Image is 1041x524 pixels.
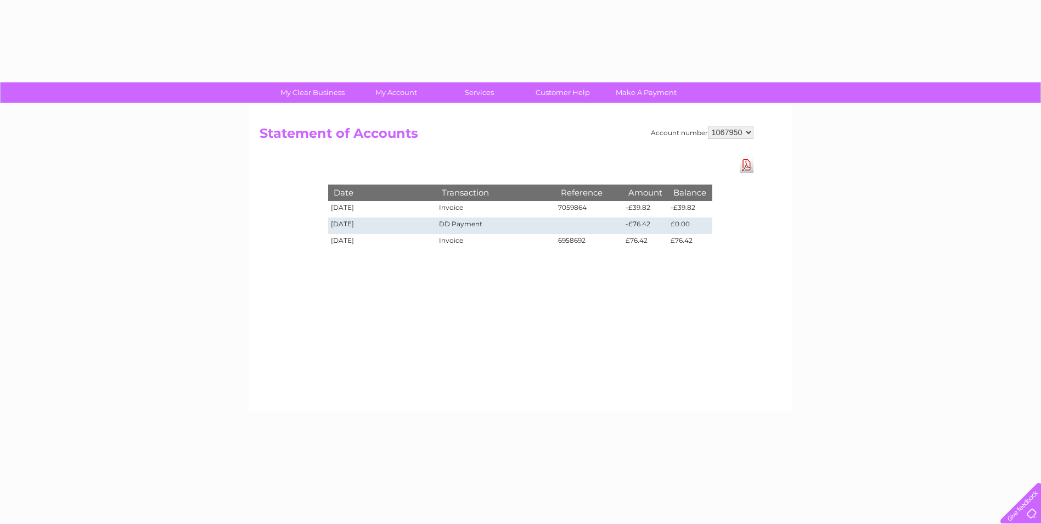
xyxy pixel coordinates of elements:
[436,218,555,234] td: DD Payment
[623,218,668,234] td: -£76.42
[434,82,525,103] a: Services
[351,82,441,103] a: My Account
[555,234,623,250] td: 6958692
[668,218,712,234] td: £0.00
[668,201,712,218] td: -£39.82
[328,201,437,218] td: [DATE]
[328,218,437,234] td: [DATE]
[328,234,437,250] td: [DATE]
[555,201,623,218] td: 7059864
[740,157,753,173] a: Download Pdf
[436,185,555,200] th: Transaction
[555,185,623,200] th: Reference
[436,201,555,218] td: Invoice
[623,234,668,250] td: £76.42
[328,185,437,200] th: Date
[651,126,753,139] div: Account number
[260,126,753,147] h2: Statement of Accounts
[668,185,712,200] th: Balance
[601,82,691,103] a: Make A Payment
[267,82,358,103] a: My Clear Business
[517,82,608,103] a: Customer Help
[436,234,555,250] td: Invoice
[623,201,668,218] td: -£39.82
[623,185,668,200] th: Amount
[668,234,712,250] td: £76.42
